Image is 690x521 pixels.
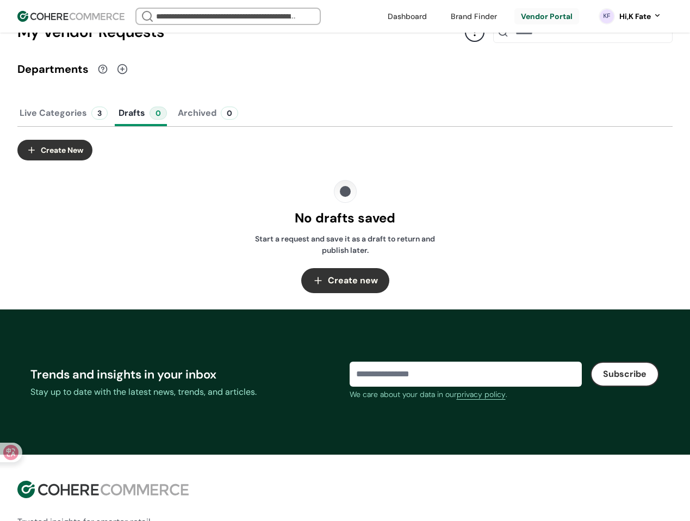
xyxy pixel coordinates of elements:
[295,208,395,228] div: No drafts saved
[350,389,457,399] span: We care about your data in our
[17,11,125,22] img: Cohere Logo
[176,100,240,126] button: Archived
[30,386,341,399] div: Stay up to date with the latest news, trends, and articles.
[221,107,238,120] div: 0
[619,11,651,22] div: Hi, K Fate
[457,389,506,400] a: privacy policy
[150,107,167,120] div: 0
[250,233,441,256] div: Start a request and save it as a draft to return and publish later.
[590,362,659,387] button: Subscribe
[599,8,615,24] svg: 0 percent
[17,140,92,160] button: Create New
[17,100,110,126] button: Live Categories
[17,481,189,498] img: Cohere Logo
[116,100,169,126] button: Drafts
[30,365,341,383] div: Trends and insights in your inbox
[91,107,108,120] div: 3
[17,61,89,77] div: Departments
[301,268,389,293] button: Create new
[619,11,662,22] button: Hi,K Fate
[506,389,507,399] span: .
